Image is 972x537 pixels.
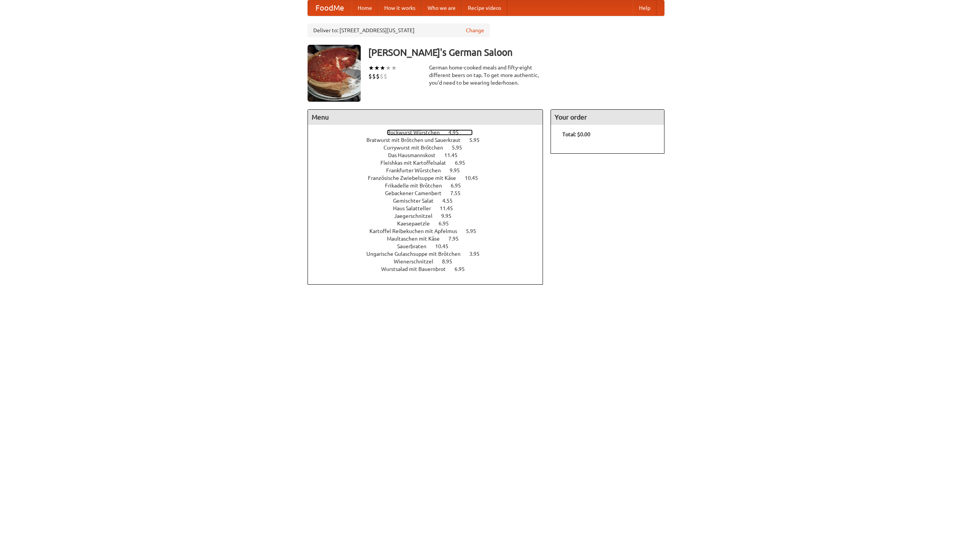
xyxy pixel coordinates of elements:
[366,251,494,257] a: Ungarische Gulaschsuppe mit Brötchen 3.95
[385,190,449,196] span: Gebackener Camenbert
[381,266,453,272] span: Wurstsalad mit Bauernbrot
[380,160,454,166] span: Fleishkas mit Kartoffelsalat
[388,152,443,158] span: Das Hausmannskost
[450,190,468,196] span: 7.55
[466,228,484,234] span: 5.95
[394,213,440,219] span: Jaegerschnitzel
[387,129,447,135] span: Bockwurst Würstchen
[308,110,543,125] h4: Menu
[397,243,462,249] a: Sauerbraten 10.45
[391,64,397,72] li: ★
[451,183,469,189] span: 6.95
[394,258,466,265] a: Wienerschnitzel 8.95
[387,129,473,135] a: Bockwurst Würstchen 4.95
[469,137,487,143] span: 5.95
[442,258,460,265] span: 8.95
[385,190,475,196] a: Gebackener Camenbert 7.55
[308,45,361,102] img: angular.jpg
[387,236,473,242] a: Maultaschen mit Käse 7.95
[465,175,486,181] span: 10.45
[442,198,460,204] span: 4.55
[462,0,507,16] a: Recipe videos
[366,251,468,257] span: Ungarische Gulaschsuppe mit Brötchen
[394,213,465,219] a: Jaegerschnitzel 9.95
[452,145,470,151] span: 5.95
[308,24,490,37] div: Deliver to: [STREET_ADDRESS][US_STATE]
[383,72,387,80] li: $
[386,167,448,173] span: Frankfurter Würstchen
[380,64,385,72] li: ★
[551,110,664,125] h4: Your order
[444,152,465,158] span: 11.45
[454,266,472,272] span: 6.95
[380,72,383,80] li: $
[378,0,421,16] a: How it works
[385,183,450,189] span: Frikadelle mit Brötchen
[376,72,380,80] li: $
[380,160,479,166] a: Fleishkas mit Kartoffelsalat 6.95
[435,243,456,249] span: 10.45
[393,198,441,204] span: Gemischter Salat
[439,220,456,227] span: 6.95
[388,152,472,158] a: Das Hausmannskost 11.45
[393,198,467,204] a: Gemischter Salat 4.55
[368,72,372,80] li: $
[387,236,447,242] span: Maultaschen mit Käse
[368,175,464,181] span: Französische Zwiebelsuppe mit Käse
[448,236,466,242] span: 7.95
[429,64,543,87] div: German home-cooked meals and fifty-eight different beers on tap. To get more authentic, you'd nee...
[385,64,391,72] li: ★
[368,45,664,60] h3: [PERSON_NAME]'s German Saloon
[394,258,441,265] span: Wienerschnitzel
[633,0,656,16] a: Help
[369,228,490,234] a: Kartoffel Reibekuchen mit Apfelmus 5.95
[466,27,484,34] a: Change
[448,129,466,135] span: 4.95
[397,220,437,227] span: Kaesepaetzle
[393,205,467,211] a: Haus Salatteller 11.45
[381,266,479,272] a: Wurstsalad mit Bauernbrot 6.95
[393,205,439,211] span: Haus Salatteller
[383,145,451,151] span: Currywurst mit Brötchen
[366,137,468,143] span: Bratwurst mit Brötchen und Sauerkraut
[369,228,465,234] span: Kartoffel Reibekuchen mit Apfelmus
[352,0,378,16] a: Home
[368,64,374,72] li: ★
[372,72,376,80] li: $
[397,220,463,227] a: Kaesepaetzle 6.95
[368,175,492,181] a: Französische Zwiebelsuppe mit Käse 10.45
[386,167,474,173] a: Frankfurter Würstchen 9.95
[562,131,590,137] b: Total: $0.00
[440,205,461,211] span: 11.45
[397,243,434,249] span: Sauerbraten
[455,160,473,166] span: 6.95
[383,145,476,151] a: Currywurst mit Brötchen 5.95
[441,213,459,219] span: 9.95
[308,0,352,16] a: FoodMe
[366,137,494,143] a: Bratwurst mit Brötchen und Sauerkraut 5.95
[374,64,380,72] li: ★
[450,167,467,173] span: 9.95
[421,0,462,16] a: Who we are
[469,251,487,257] span: 3.95
[385,183,475,189] a: Frikadelle mit Brötchen 6.95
